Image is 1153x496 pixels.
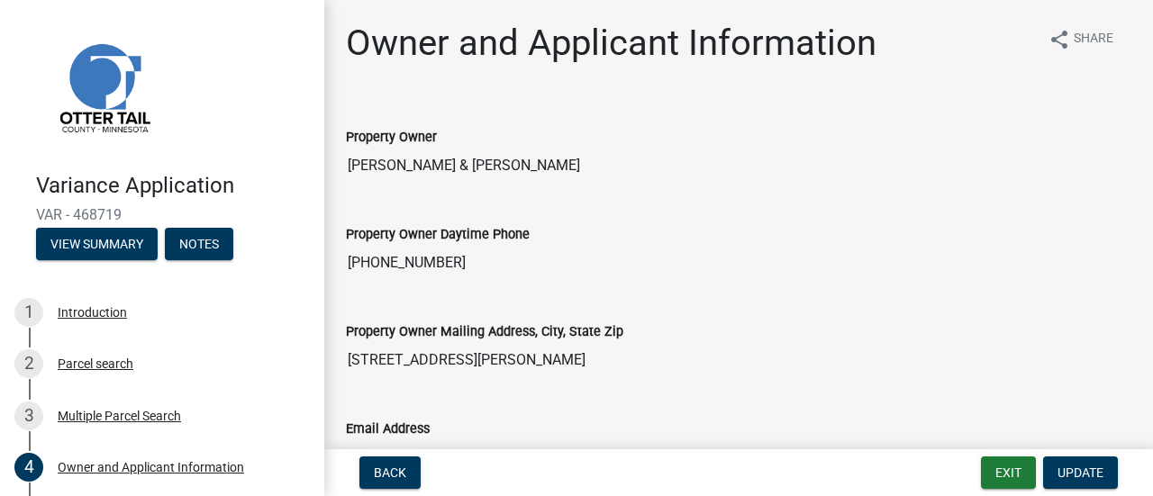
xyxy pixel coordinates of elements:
span: Share [1074,29,1113,50]
button: Exit [981,456,1036,489]
div: 3 [14,401,43,430]
div: Multiple Parcel Search [58,410,181,422]
div: 1 [14,298,43,327]
label: Property Owner Mailing Address, City, State Zip [346,326,623,338]
div: Introduction [58,306,127,319]
label: Property Owner [346,131,437,144]
button: shareShare [1034,22,1128,57]
span: VAR - 468719 [36,206,288,223]
button: View Summary [36,228,158,260]
wm-modal-confirm: Notes [165,238,233,252]
wm-modal-confirm: Summary [36,238,158,252]
div: Parcel search [58,357,133,370]
div: Owner and Applicant Information [58,461,244,473]
label: Email Address [346,423,430,436]
span: Back [374,465,406,480]
label: Property Owner Daytime Phone [346,229,530,241]
button: Notes [165,228,233,260]
span: Update [1058,465,1103,480]
img: Otter Tail County, Minnesota [36,19,171,154]
i: share [1049,29,1070,50]
div: 4 [14,453,43,482]
h4: Variance Application [36,173,310,199]
div: 2 [14,349,43,378]
h1: Owner and Applicant Information [346,22,876,65]
button: Update [1043,456,1118,489]
button: Back [359,456,421,489]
